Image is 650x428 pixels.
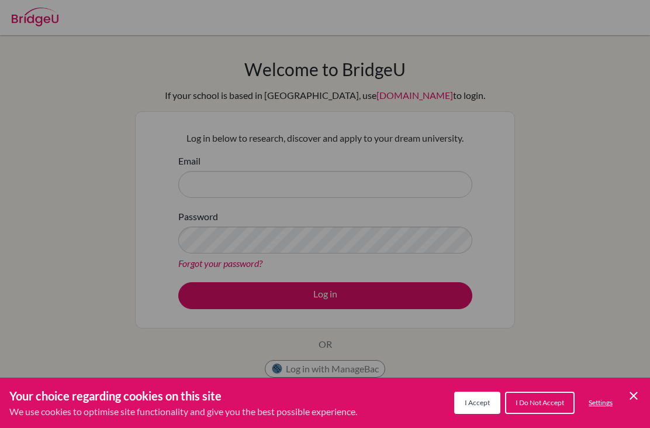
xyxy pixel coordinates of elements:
[516,398,564,407] span: I Do Not Accept
[579,393,622,413] button: Settings
[465,398,490,407] span: I Accept
[505,392,575,414] button: I Do Not Accept
[589,398,613,407] span: Settings
[627,389,641,403] button: Save and close
[9,405,357,419] p: We use cookies to optimise site functionality and give you the best possible experience.
[454,392,500,414] button: I Accept
[9,387,357,405] h3: Your choice regarding cookies on this site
